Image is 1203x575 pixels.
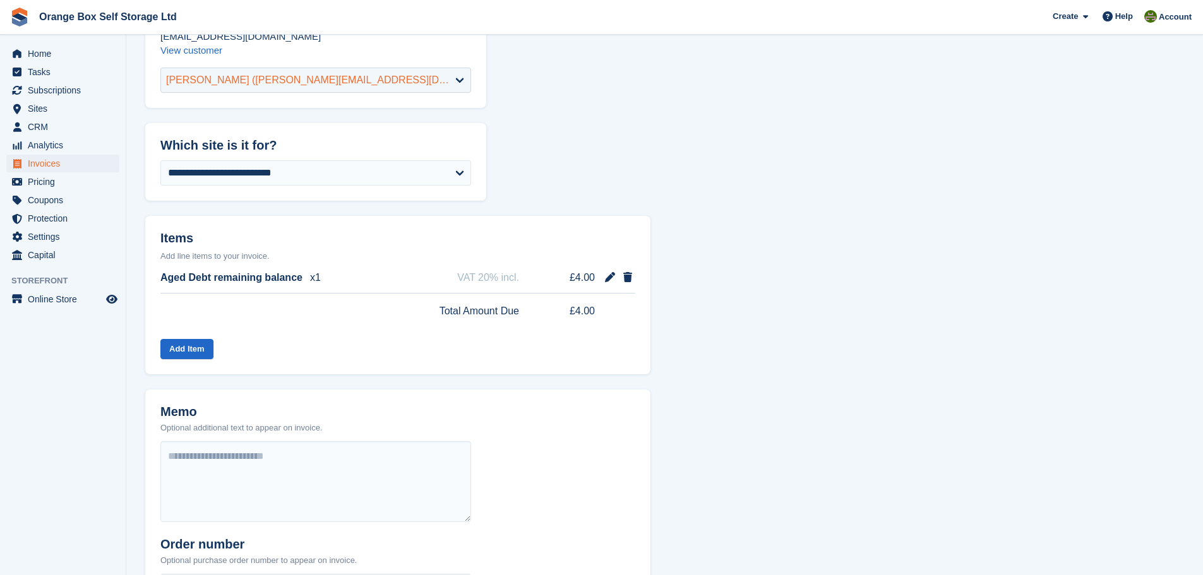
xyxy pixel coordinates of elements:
a: View customer [160,45,222,56]
span: £4.00 [547,304,595,319]
a: menu [6,191,119,209]
span: Invoices [28,155,104,172]
span: Total Amount Due [440,304,519,319]
span: Sites [28,100,104,117]
a: menu [6,118,119,136]
a: menu [6,45,119,62]
span: CRM [28,118,104,136]
a: menu [6,136,119,154]
span: Coupons [28,191,104,209]
a: Preview store [104,292,119,307]
button: Add Item [160,339,213,360]
span: Create [1053,10,1078,23]
span: Storefront [11,275,126,287]
span: Help [1115,10,1133,23]
h2: Which site is it for? [160,138,471,153]
span: Online Store [28,290,104,308]
h2: Order number [160,537,357,552]
img: Pippa White [1144,10,1157,23]
h2: Items [160,231,635,248]
span: Aged Debt remaining balance [160,270,302,285]
a: Orange Box Self Storage Ltd [34,6,182,27]
a: menu [6,246,119,264]
p: Optional purchase order number to appear on invoice. [160,554,357,567]
span: Account [1159,11,1192,23]
p: Add line items to your invoice. [160,250,635,263]
a: menu [6,228,119,246]
span: Settings [28,228,104,246]
a: menu [6,210,119,227]
span: Tasks [28,63,104,81]
span: Protection [28,210,104,227]
div: [PERSON_NAME] ([PERSON_NAME][EMAIL_ADDRESS][DOMAIN_NAME]) [166,73,455,88]
span: x1 [310,270,321,285]
span: Analytics [28,136,104,154]
a: menu [6,290,119,308]
span: Pricing [28,173,104,191]
p: [EMAIL_ADDRESS][DOMAIN_NAME] [160,30,471,44]
span: £4.00 [547,270,595,285]
img: stora-icon-8386f47178a22dfd0bd8f6a31ec36ba5ce8667c1dd55bd0f319d3a0aa187defe.svg [10,8,29,27]
span: Home [28,45,104,62]
span: VAT 20% incl. [457,270,519,285]
span: Capital [28,246,104,264]
p: Optional additional text to appear on invoice. [160,422,323,434]
a: menu [6,81,119,99]
a: menu [6,173,119,191]
a: menu [6,155,119,172]
a: menu [6,63,119,81]
a: menu [6,100,119,117]
span: Subscriptions [28,81,104,99]
h2: Memo [160,405,323,419]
